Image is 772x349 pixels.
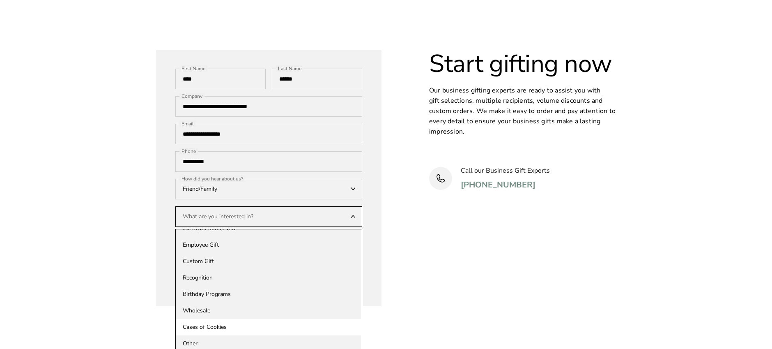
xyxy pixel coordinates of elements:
div: What are you interested in? [175,206,362,227]
h2: Start gifting now [429,50,616,77]
div: Custom Gift [176,253,362,270]
div: Recognition [176,270,362,286]
div: Friend/Family [175,179,362,199]
p: Our business gifting experts are ready to assist you with gift selections, multiple recipients, v... [429,86,616,137]
div: Employee Gift [176,237,362,253]
p: Call our Business Gift Experts [461,166,550,176]
div: Wholesale [176,303,362,319]
div: Birthday Programs [176,286,362,303]
div: Cases of Cookies [176,319,362,335]
img: Phone [435,173,446,184]
a: [PHONE_NUMBER] [461,178,535,191]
